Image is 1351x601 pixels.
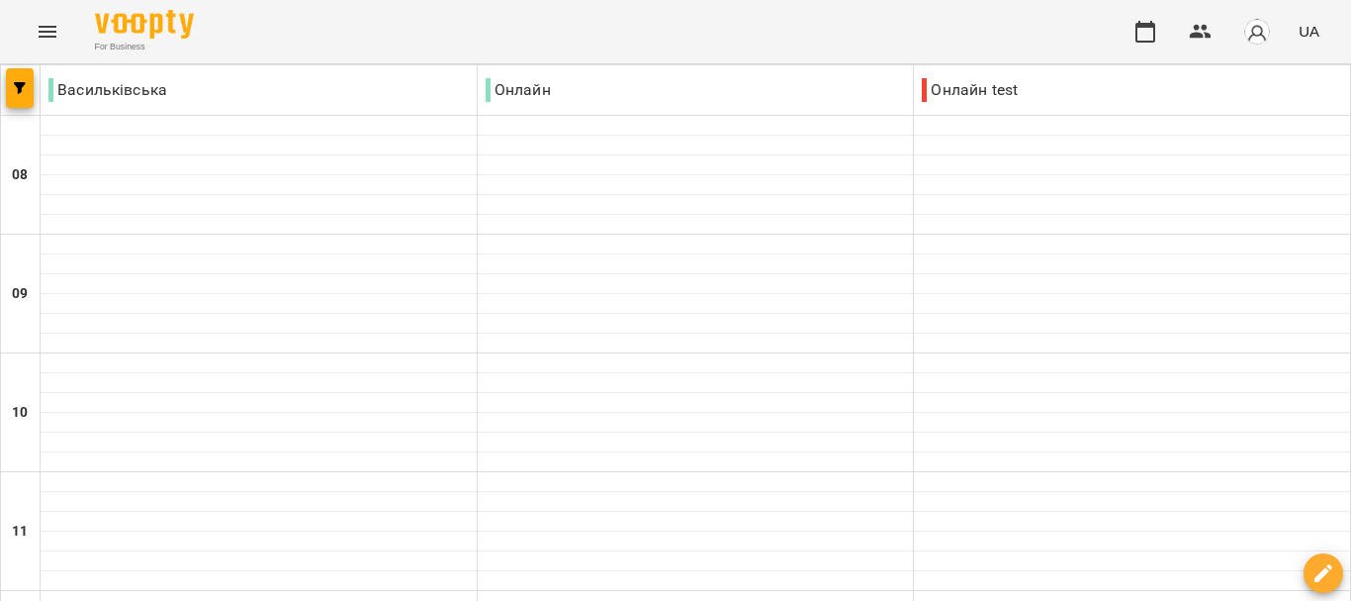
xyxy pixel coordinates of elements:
[1299,21,1319,42] span: UA
[12,164,28,186] h6: 08
[12,283,28,305] h6: 09
[48,78,167,102] p: Васильківська
[95,10,194,39] img: Voopty Logo
[922,78,1018,102] p: Онлайн test
[12,402,28,424] h6: 10
[1243,18,1271,46] img: avatar_s.png
[95,41,194,53] span: For Business
[486,78,551,102] p: Онлайн
[24,8,71,55] button: Menu
[1291,13,1327,50] button: UA
[12,521,28,543] h6: 11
